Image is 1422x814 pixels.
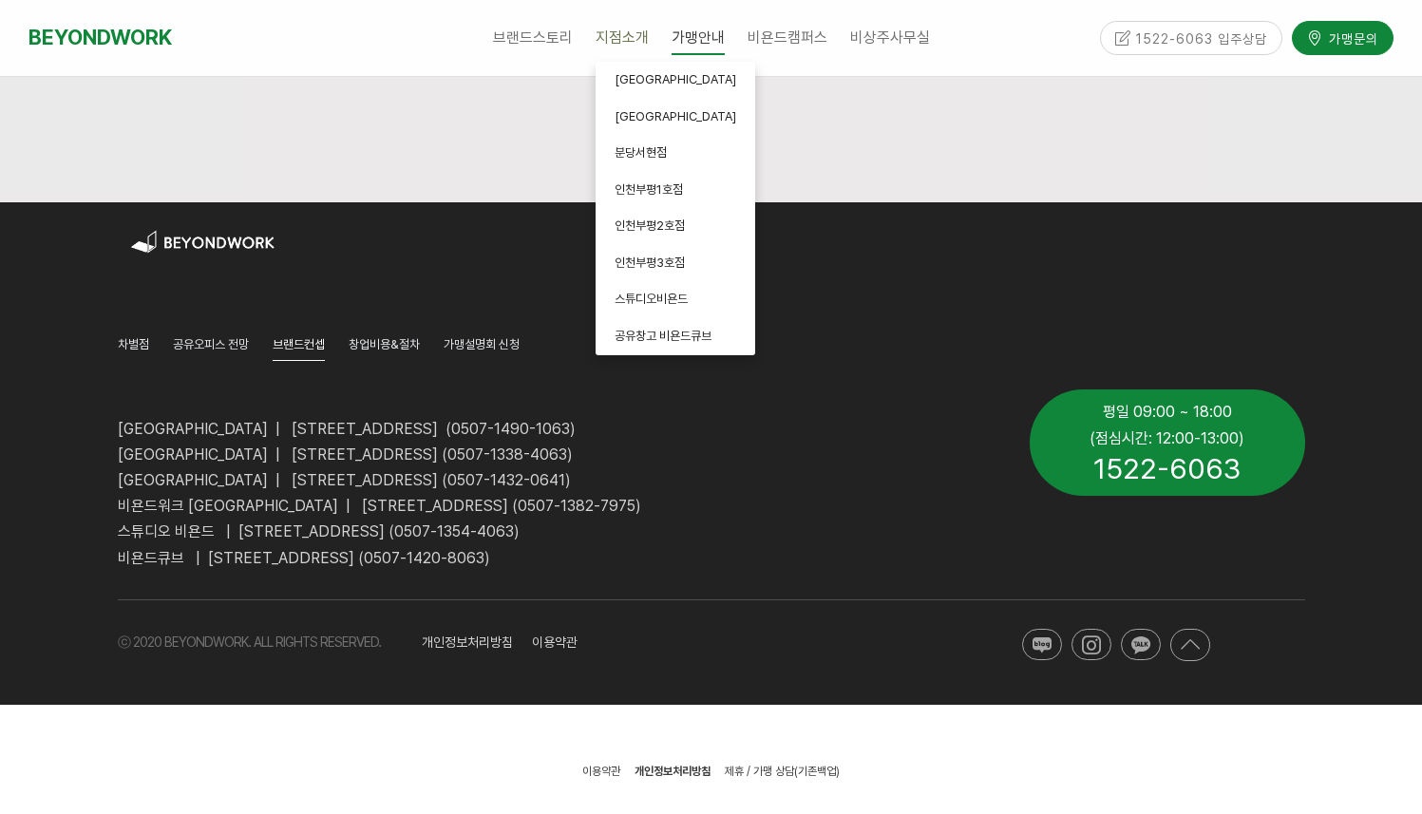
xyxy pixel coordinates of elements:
[672,22,725,55] span: 가맹안내
[422,634,578,650] span: 개인정보처리방침 이용약관
[493,28,573,47] span: 브랜드스토리
[596,318,755,355] a: 공유창고 비욘드큐브
[660,14,736,62] a: 가맹안내
[444,334,520,360] a: 가맹설명회 신청
[584,14,660,62] a: 지점소개
[1323,29,1378,48] span: 가맹문의
[615,182,683,197] span: 인천부평1호점
[273,334,325,361] a: 브랜드컨셉
[596,281,755,318] a: 스튜디오비욘드
[482,14,584,62] a: 브랜드스토리
[28,20,172,55] a: BEYONDWORK
[173,337,249,351] span: 공유오피스 전망
[118,334,149,360] a: 차별점
[1103,403,1232,421] span: 평일 09:00 ~ 18:00
[615,218,685,233] span: 인천부평2호점
[1093,451,1241,485] span: 1522-6063
[596,62,755,99] a: [GEOGRAPHIC_DATA]
[118,337,149,351] span: 차별점
[596,172,755,209] a: 인천부평1호점
[596,208,755,245] a: 인천부평2호점
[118,471,571,489] span: [GEOGRAPHIC_DATA] | [STREET_ADDRESS] (0507-1432-0641)
[1292,21,1394,54] a: 가맹문의
[118,634,381,650] span: ⓒ 2020 BEYONDWORK. ALL RIGHTS RESERVED.
[615,72,736,86] span: [GEOGRAPHIC_DATA]
[615,109,736,123] span: [GEOGRAPHIC_DATA]
[349,334,420,360] a: 창업비용&절차
[596,99,755,136] a: [GEOGRAPHIC_DATA]
[273,337,325,351] span: 브랜드컨셉
[615,329,711,343] span: 공유창고 비욘드큐브
[118,445,573,464] span: [GEOGRAPHIC_DATA] | [STREET_ADDRESS] (0507-1338-4063)
[173,334,249,360] a: 공유오피스 전망
[118,420,576,438] span: [GEOGRAPHIC_DATA] | [STREET_ADDRESS] (0507-1490-1063)
[596,245,755,282] a: 인천부평3호점
[118,522,520,540] span: 스튜디오 비욘드 | [STREET_ADDRESS] (0507-1354-4063)
[118,497,641,515] span: 비욘드워크 [GEOGRAPHIC_DATA] | [STREET_ADDRESS] (0507-1382-7975)
[596,135,755,172] a: 분당서현점
[615,256,685,270] span: 인천부평3호점
[839,14,941,62] a: 비상주사무실
[850,28,930,47] span: 비상주사무실
[736,14,839,62] a: 비욘드캠퍼스
[1090,429,1244,447] span: (점심시간: 12:00-13:00)
[596,28,649,47] span: 지점소개
[349,337,420,351] span: 창업비용&절차
[615,145,667,160] span: 분당서현점
[118,549,490,567] span: 비욘드큐브 | [STREET_ADDRESS] (0507-1420-8063)
[444,337,520,351] span: 가맹설명회 신청
[615,292,688,306] span: 스튜디오비욘드
[748,28,827,47] span: 비욘드캠퍼스
[718,762,847,781] a: 제휴 / 가맹 상담(기존백업)
[576,762,628,781] a: 이용약관
[725,765,840,778] span: 제휴 / 가맹 상담(기존백업)
[628,762,718,781] a: 개인정보처리방침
